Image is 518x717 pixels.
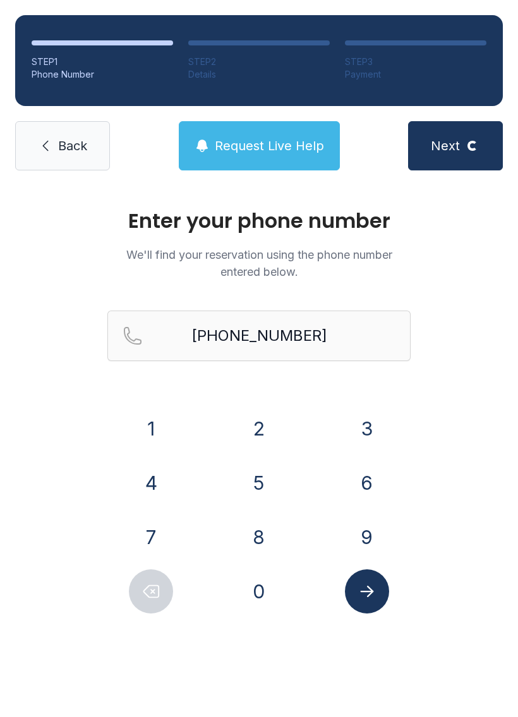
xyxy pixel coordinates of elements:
[431,137,460,155] span: Next
[32,68,173,81] div: Phone Number
[107,311,411,361] input: Reservation phone number
[345,569,389,613] button: Submit lookup form
[32,56,173,68] div: STEP 1
[107,211,411,231] h1: Enter your phone number
[237,461,281,505] button: 5
[237,515,281,559] button: 8
[107,246,411,280] p: We'll find your reservation using the phone number entered below.
[129,569,173,613] button: Delete number
[345,56,486,68] div: STEP 3
[129,461,173,505] button: 4
[188,56,330,68] div: STEP 2
[129,515,173,559] button: 7
[188,68,330,81] div: Details
[345,406,389,451] button: 3
[58,137,87,155] span: Back
[345,515,389,559] button: 9
[237,569,281,613] button: 0
[215,137,324,155] span: Request Live Help
[237,406,281,451] button: 2
[345,68,486,81] div: Payment
[129,406,173,451] button: 1
[345,461,389,505] button: 6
